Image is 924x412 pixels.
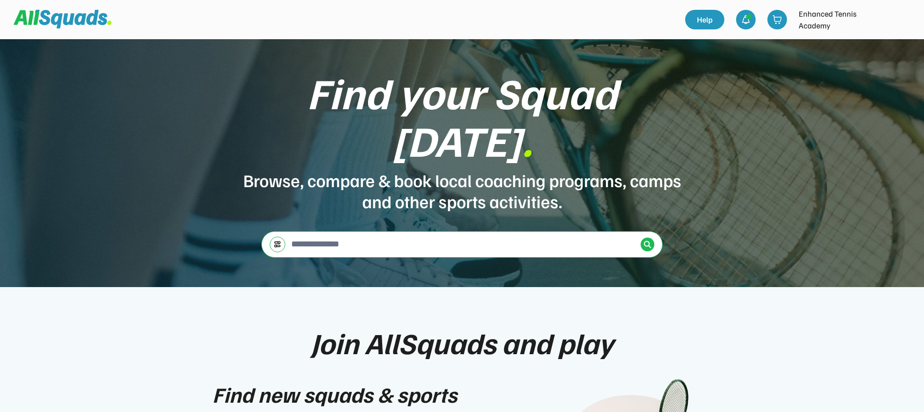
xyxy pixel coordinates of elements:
[893,10,912,29] img: IMG_0194.png
[799,8,887,31] div: Enhanced Tennis Academy
[311,326,613,359] div: Join AllSquads and play
[274,241,281,248] img: settings-03.svg
[242,69,682,164] div: Find your Squad [DATE]
[772,15,782,24] img: shopping-cart-01%20%281%29.svg
[212,378,457,411] div: Find new squads & sports
[741,15,751,24] img: bell-03%20%281%29.svg
[644,241,651,248] img: Icon%20%2838%29.svg
[242,170,682,212] div: Browse, compare & book local coaching programs, camps and other sports activities.
[14,10,112,28] img: Squad%20Logo.svg
[685,10,724,29] a: Help
[522,113,532,167] font: .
